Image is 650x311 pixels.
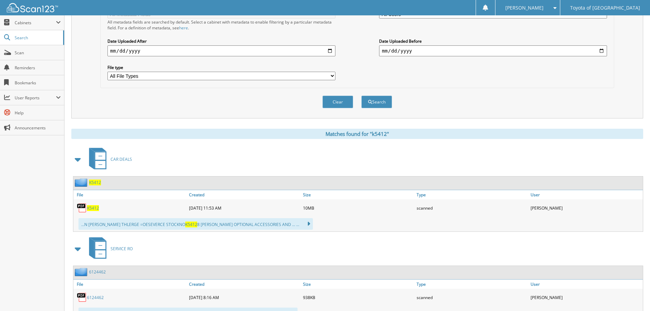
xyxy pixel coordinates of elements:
[529,190,643,199] a: User
[111,156,132,162] span: CAR DEALS
[185,222,197,227] span: K5412
[75,268,89,276] img: folder2.png
[87,205,99,211] a: K5412
[15,95,56,101] span: User Reports
[73,190,187,199] a: File
[75,178,89,187] img: folder2.png
[179,25,188,31] a: here
[301,280,415,289] a: Size
[415,190,529,199] a: Type
[15,35,60,41] span: Search
[15,110,61,116] span: Help
[107,45,335,56] input: start
[7,3,58,12] img: scan123-logo-white.svg
[87,295,104,300] a: 6124462
[415,201,529,215] div: scanned
[89,180,101,185] a: K5412
[85,146,132,173] a: CAR DEALS
[379,45,607,56] input: end
[301,291,415,304] div: 938KB
[529,291,643,304] div: [PERSON_NAME]
[77,292,87,302] img: PDF.png
[187,291,301,304] div: [DATE] 8:16 AM
[89,269,106,275] a: 6124462
[187,190,301,199] a: Created
[361,96,392,108] button: Search
[301,190,415,199] a: Size
[15,65,61,71] span: Reminders
[73,280,187,289] a: File
[301,201,415,215] div: 10MB
[85,235,133,262] a: SERVICE RO
[15,20,56,26] span: Cabinets
[379,38,607,44] label: Date Uploaded Before
[415,280,529,289] a: Type
[187,280,301,289] a: Created
[415,291,529,304] div: scanned
[505,6,544,10] span: [PERSON_NAME]
[570,6,640,10] span: Toyota of [GEOGRAPHIC_DATA]
[107,19,335,31] div: All metadata fields are searched by default. Select a cabinet with metadata to enable filtering b...
[107,65,335,70] label: File type
[529,280,643,289] a: User
[111,246,133,252] span: SERVICE RO
[78,218,313,230] div: ...N [PERSON_NAME] THLERGE =OESEVERCE STOCKNO 8 [PERSON_NAME] OPTIONAL ACCESSORIES AND ... ...
[322,96,353,108] button: Clear
[15,125,61,131] span: Announcements
[71,129,643,139] div: Matches found for "k5412"
[187,201,301,215] div: [DATE] 11:53 AM
[77,203,87,213] img: PDF.png
[616,278,650,311] iframe: Chat Widget
[529,201,643,215] div: [PERSON_NAME]
[15,80,61,86] span: Bookmarks
[15,50,61,56] span: Scan
[107,38,335,44] label: Date Uploaded After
